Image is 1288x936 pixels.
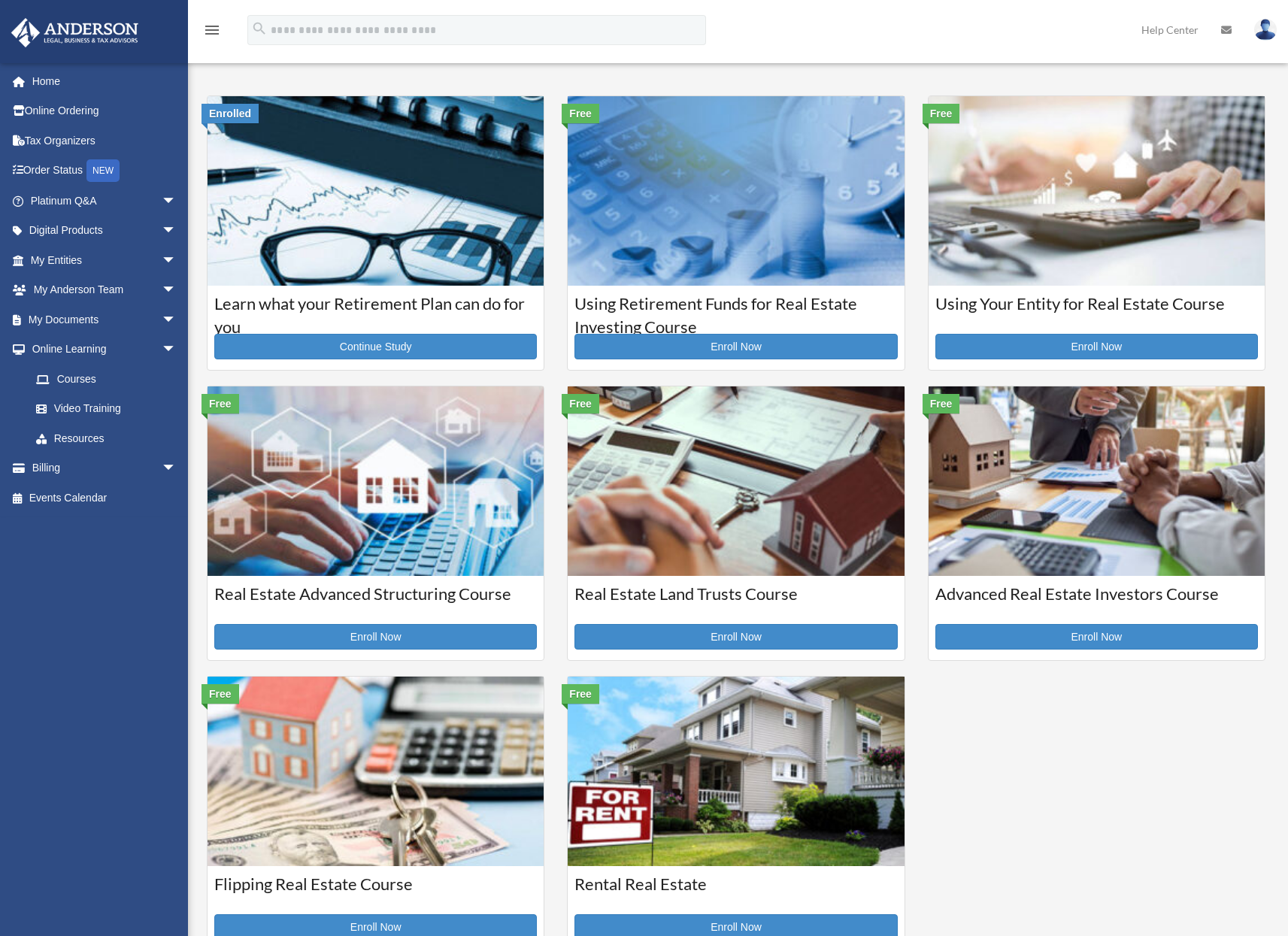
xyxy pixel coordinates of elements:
[923,104,960,123] div: Free
[202,394,239,413] div: Free
[562,684,599,704] div: Free
[11,483,199,513] a: Events Calendar
[202,104,259,123] div: Enrolled
[7,18,143,47] img: Anderson Advisors Platinum Portal
[11,156,199,186] a: Order StatusNEW
[11,245,199,275] a: My Entitiesarrow_drop_down
[214,624,537,650] a: Enroll Now
[86,159,120,182] div: NEW
[162,186,192,217] span: arrow_drop_down
[21,364,192,394] a: Courses
[11,453,199,483] a: Billingarrow_drop_down
[21,423,199,453] a: Resources
[11,66,199,96] a: Home
[162,453,192,484] span: arrow_drop_down
[562,394,599,413] div: Free
[11,216,199,246] a: Digital Productsarrow_drop_down
[935,583,1258,620] h3: Advanced Real Estate Investors Course
[1254,19,1277,41] img: User Pic
[11,126,199,156] a: Tax Organizers
[574,624,897,650] a: Enroll Now
[162,275,192,306] span: arrow_drop_down
[11,304,199,335] a: My Documentsarrow_drop_down
[162,245,192,276] span: arrow_drop_down
[562,104,599,123] div: Free
[214,292,537,330] h3: Learn what your Retirement Plan can do for you
[574,334,897,359] a: Enroll Now
[21,394,199,424] a: Video Training
[202,684,239,704] div: Free
[935,624,1258,650] a: Enroll Now
[214,873,537,910] h3: Flipping Real Estate Course
[162,335,192,365] span: arrow_drop_down
[162,304,192,335] span: arrow_drop_down
[203,21,221,39] i: menu
[574,873,897,910] h3: Rental Real Estate
[935,334,1258,359] a: Enroll Now
[203,26,221,39] a: menu
[11,275,199,305] a: My Anderson Teamarrow_drop_down
[162,216,192,247] span: arrow_drop_down
[574,583,897,620] h3: Real Estate Land Trusts Course
[923,394,960,413] div: Free
[11,335,199,365] a: Online Learningarrow_drop_down
[574,292,897,330] h3: Using Retirement Funds for Real Estate Investing Course
[11,96,199,126] a: Online Ordering
[214,583,537,620] h3: Real Estate Advanced Structuring Course
[935,292,1258,330] h3: Using Your Entity for Real Estate Course
[11,186,199,216] a: Platinum Q&Aarrow_drop_down
[251,20,268,37] i: search
[214,334,537,359] a: Continue Study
